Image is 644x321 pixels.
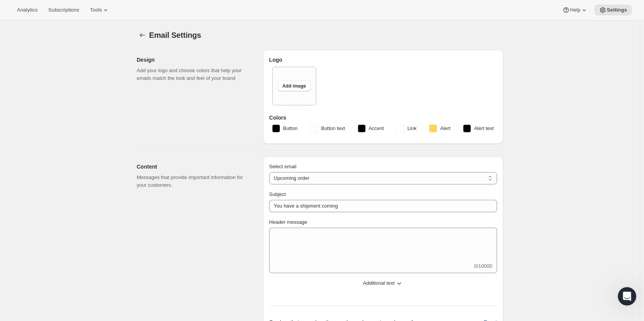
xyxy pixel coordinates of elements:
[283,125,298,132] span: Button
[34,109,374,115] span: You're welcome. If you have any more questions or need further assistance with your setup, feel f...
[16,97,138,105] div: Recent message
[558,5,593,15] button: Help
[269,114,497,122] h3: Colors
[8,91,147,131] div: Recent messageProfile image for FinYou're welcome. If you have any more questions or need further...
[137,56,251,64] h2: Design
[607,7,627,13] span: Settings
[120,145,129,154] img: Profile image for Fin
[459,122,498,135] button: Alert text
[92,12,107,28] img: Profile image for Facundo
[8,102,146,131] div: Profile image for FinYou're welcome. If you have any more questions or need further assistance wi...
[77,241,154,272] button: Messages
[278,81,310,91] button: Add image
[269,56,497,64] h3: Logo
[8,135,147,164] div: Ask a questionAI Agent and team can helpProfile image for Fin
[16,109,31,124] img: Profile image for Fin
[15,15,76,27] img: logo
[425,122,455,135] button: Alert
[149,31,201,39] span: Email Settings
[15,55,139,68] p: Hi [PERSON_NAME]
[16,142,117,150] div: Ask a question
[321,125,345,132] span: Button text
[90,7,102,13] span: Tools
[48,7,79,13] span: Subscriptions
[103,260,129,265] span: Messages
[570,7,580,13] span: Help
[407,125,416,132] span: Link
[618,287,636,306] iframe: Intercom live chat
[363,279,394,287] span: Additional text
[594,5,632,15] button: Settings
[137,67,251,82] p: Add your logo and choose colors that help your emails match the look and feel of your brand
[30,260,47,265] span: Home
[269,191,286,197] span: Subject
[305,122,349,135] button: Button text
[269,164,297,169] span: Select email
[269,219,307,225] span: Header message
[16,150,117,158] div: AI Agent and team can help
[392,122,421,135] button: Link
[137,163,251,171] h2: Content
[474,125,494,132] span: Alert text
[121,12,137,28] img: Profile image for Brian
[282,83,306,89] span: Add image
[106,12,122,28] img: Profile image for Emily
[440,125,450,132] span: Alert
[85,5,114,15] button: Tools
[44,117,69,125] div: • 14h ago
[34,117,42,125] div: Fin
[353,122,389,135] button: Accent
[44,5,84,15] button: Subscriptions
[369,125,384,132] span: Accent
[137,30,148,41] button: Settings
[17,7,37,13] span: Analytics
[265,277,502,289] button: Additional text
[137,174,251,189] p: Messages that provide important information for your customers.
[268,122,302,135] button: Button
[12,5,42,15] button: Analytics
[15,68,139,81] p: How can we help?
